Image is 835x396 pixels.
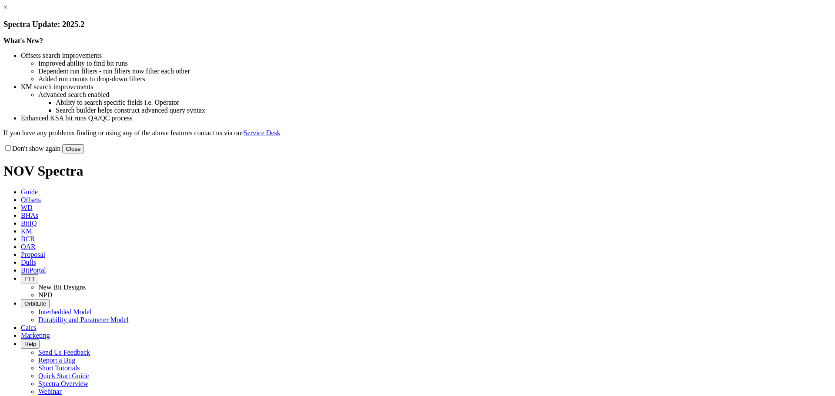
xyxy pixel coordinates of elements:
[38,380,88,387] a: Spectra Overview
[21,332,50,339] span: Marketing
[38,291,52,299] a: NPD
[24,300,46,307] span: OrbitLite
[5,145,11,151] input: Don't show again
[38,349,90,356] a: Send Us Feedback
[21,204,33,211] span: WD
[21,243,36,250] span: OAR
[24,276,35,282] span: FTT
[38,60,832,67] li: Improved ability to find bit runs
[38,75,832,83] li: Added run counts to drop-down filters
[21,251,45,258] span: Proposal
[38,356,75,364] a: Report a Bug
[38,364,80,372] a: Short Tutorials
[38,67,832,75] li: Dependent run filters - run filters now filter each other
[21,259,36,266] span: Dulls
[38,283,86,291] a: New Bit Designs
[3,37,43,44] strong: What's New?
[3,163,832,179] h1: NOV Spectra
[3,145,60,152] label: Don't show again
[38,372,89,379] a: Quick Start Guide
[21,212,38,219] span: BHAs
[21,52,832,60] li: Offsets search improvements
[21,266,46,274] span: BitPortal
[62,144,84,153] button: Close
[56,99,832,106] li: Ability to search specific fields i.e. Operator
[21,83,832,91] li: KM search improvements
[56,106,832,114] li: Search builder helps construct advanced query syntax
[244,129,281,136] a: Service Desk
[3,3,7,11] a: ×
[21,235,35,243] span: BCR
[38,91,832,99] li: Advanced search enabled
[3,129,832,137] p: If you have any problems finding or using any of the above features contact us via our
[21,196,41,203] span: Offsets
[24,341,36,347] span: Help
[38,308,91,316] a: Interbedded Model
[38,388,62,395] a: Webinar
[38,316,129,323] a: Durability and Parameter Model
[3,20,832,29] h3: Spectra Update: 2025.2
[21,227,32,235] span: KM
[21,188,38,196] span: Guide
[21,220,37,227] span: BitIQ
[21,114,832,122] li: Enhanced KSA bit runs QA/QC process
[21,324,37,331] span: Calcs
